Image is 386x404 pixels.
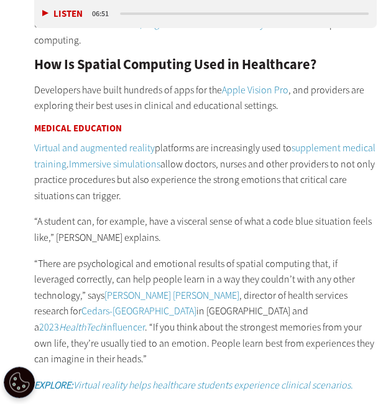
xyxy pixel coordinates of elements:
div: duration [90,9,118,20]
p: “A student can, for example, have a visceral sense of what a code blue situation feels like,” [PE... [34,214,377,245]
a: Immersive simulations [69,157,160,171]
h2: How Is Spatial Computing Used in Healthcare? [34,58,377,72]
a: Virtual, augmented and mixed reality [114,17,264,31]
a: EXPLORE:Virtual reality helps healthcare students experience clinical scenarios. [34,378,353,392]
p: Developers have built hundreds of apps for the , and providers are exploring their best uses in c... [34,82,377,114]
h3: Medical Education [34,124,377,133]
a: Apple Vision Pro [222,83,288,96]
button: Open Preferences [4,367,35,398]
a: 2023 [39,321,59,334]
p: “There are psychological and emotional results of spatial computing that, if leveraged correctly,... [34,256,377,367]
a: supplement medical training [34,141,375,171]
a: Virtual and augmented reality [34,141,155,154]
button: Listen [42,10,83,19]
a: influencer [104,321,145,334]
p: platforms are increasingly used to . allow doctors, nurses and other providers to not only practi... [34,140,377,204]
a: Cedars-[GEOGRAPHIC_DATA] [81,304,196,317]
a: HealthTech [59,321,104,334]
a: [PERSON_NAME] [PERSON_NAME] [104,289,239,302]
strong: EXPLORE: [34,378,73,392]
div: Cookie Settings [4,367,35,398]
em: Virtual reality helps healthcare students experience clinical scenarios. [34,378,353,392]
